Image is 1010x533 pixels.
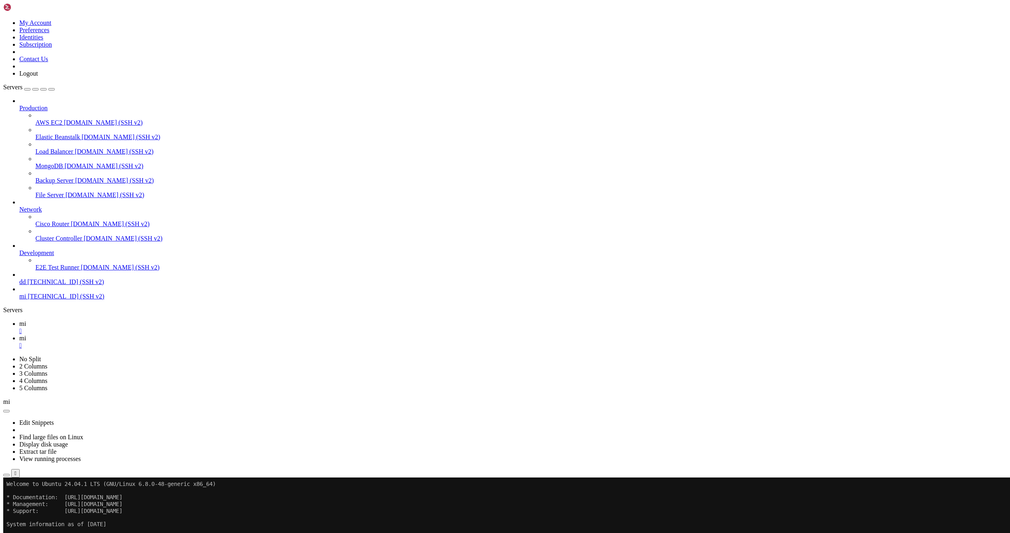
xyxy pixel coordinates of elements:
x-row: Welcome to Ubuntu 24.04.1 LTS (GNU/Linux 6.8.0-48-generic x86_64) [3,3,906,10]
a: mi [19,320,1007,335]
a: mi [19,335,1007,349]
a: Cisco Router [DOMAIN_NAME] (SSH v2) [35,220,1007,228]
a: Network [19,206,1007,213]
x-row: To see these additional updates run: apt list --upgradable [3,150,906,157]
span: File Server [35,191,64,198]
x-row: * Management: [URL][DOMAIN_NAME] [3,23,906,30]
li: E2E Test Runner [DOMAIN_NAME] (SSH v2) [35,257,1007,271]
li: Cluster Controller [DOMAIN_NAME] (SSH v2) [35,228,1007,242]
li: Production [19,97,1007,199]
x-row: Last login: [DATE] from [TECHNICAL_ID] [3,191,906,198]
x-row: 113 of these updates are standard security updates. [3,144,906,150]
x-row: root@bizarresmash:~# [3,197,906,204]
x-row: System load: 0.0 Processes: 108 [3,57,906,64]
a: E2E Test Runner [DOMAIN_NAME] (SSH v2) [35,264,1007,271]
a: 4 Columns [19,377,48,384]
span: [DOMAIN_NAME] (SSH v2) [75,177,154,184]
li: Elastic Beanstalk [DOMAIN_NAME] (SSH v2) [35,126,1007,141]
x-row: Expanded Security Maintenance for Applications is not enabled. [3,123,906,130]
a: Elastic Beanstalk [DOMAIN_NAME] (SSH v2) [35,134,1007,141]
a: File Server [DOMAIN_NAME] (SSH v2) [35,191,1007,199]
span: mi [19,320,26,327]
x-row: * Support: [URL][DOMAIN_NAME] [3,30,906,37]
div:  [19,327,1007,335]
span: [TECHNICAL_ID] (SSH v2) [28,293,104,300]
span: MongoDB [35,163,63,169]
span: [DOMAIN_NAME] (SSH v2) [84,235,163,242]
span: mi [3,398,10,405]
a: No Split [19,356,41,362]
div: (21, 29) [74,197,78,204]
span: mi [19,335,26,342]
span: AWS EC2 [35,119,62,126]
a: 5 Columns [19,385,48,391]
a: AWS EC2 [DOMAIN_NAME] (SSH v2) [35,119,1007,126]
button:  [11,469,20,477]
x-row: [URL][DOMAIN_NAME] [3,110,906,117]
span: dd [19,278,26,285]
div:  [14,470,17,476]
a: Subscription [19,41,52,48]
a: 2 Columns [19,363,48,370]
span: [DOMAIN_NAME] (SSH v2) [66,191,145,198]
x-row: Swap usage: 0% IPv6 address for ens3: [TECHNICAL_ID] [3,77,906,84]
span: [DOMAIN_NAME] (SSH v2) [64,163,143,169]
a: Preferences [19,27,50,33]
x-row: Enable ESM Apps to receive additional future security updates. [3,164,906,171]
x-row: Memory usage: 34% IPv4 address for ens3: [TECHNICAL_ID] [3,70,906,77]
x-row: just raised the bar for easy, resilient and secure K8s cluster deployment. [3,97,906,104]
x-row: 207 updates can be applied immediately. [3,137,906,144]
a: My Account [19,19,52,26]
span: Cluster Controller [35,235,82,242]
span: E2E Test Runner [35,264,79,271]
span: Production [19,105,48,111]
li: File Server [DOMAIN_NAME] (SSH v2) [35,184,1007,199]
img: Shellngn [3,3,50,11]
a: Logout [19,70,38,77]
a: View running processes [19,455,81,462]
span: Cisco Router [35,220,69,227]
x-row: * Strictly confined Kubernetes makes edge and IoT secure. Learn how MicroK8s [3,90,906,97]
x-row: Usage of /: 39.9% of 29.44GB Users logged in: 1 [3,64,906,70]
a: Backup Server [DOMAIN_NAME] (SSH v2) [35,177,1007,184]
x-row: System information as of [DATE] [3,43,906,50]
a: Servers [3,84,55,91]
span: Servers [3,84,23,91]
span: Development [19,249,54,256]
span: mi [19,293,26,300]
span: Network [19,206,42,213]
li: Backup Server [DOMAIN_NAME] (SSH v2) [35,170,1007,184]
span: Elastic Beanstalk [35,134,80,140]
span: Backup Server [35,177,74,184]
a: mi [TECHNICAL_ID] (SSH v2) [19,293,1007,300]
div:  [19,342,1007,349]
a: 3 Columns [19,370,48,377]
a: Cluster Controller [DOMAIN_NAME] (SSH v2) [35,235,1007,242]
a: Load Balancer [DOMAIN_NAME] (SSH v2) [35,148,1007,155]
x-row: See [URL][DOMAIN_NAME] or run: sudo pro status [3,171,906,177]
li: mi [TECHNICAL_ID] (SSH v2) [19,286,1007,300]
div: Servers [3,307,1007,314]
x-row: * Documentation: [URL][DOMAIN_NAME] [3,16,906,23]
span: [DOMAIN_NAME] (SSH v2) [75,148,154,155]
a: Identities [19,34,43,41]
a: Edit Snippets [19,419,54,426]
li: Development [19,242,1007,271]
li: dd [TECHNICAL_ID] (SSH v2) [19,271,1007,286]
a: dd [TECHNICAL_ID] (SSH v2) [19,278,1007,286]
li: Load Balancer [DOMAIN_NAME] (SSH v2) [35,141,1007,155]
